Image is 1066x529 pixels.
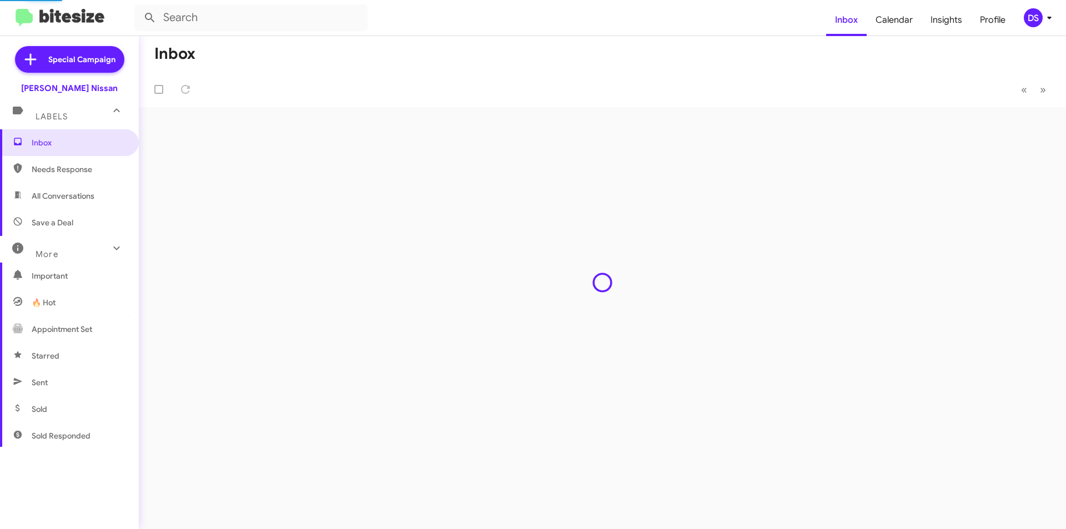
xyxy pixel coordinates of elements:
[971,4,1014,36] a: Profile
[15,46,124,73] a: Special Campaign
[32,137,126,148] span: Inbox
[1014,78,1034,101] button: Previous
[1024,8,1043,27] div: DS
[36,249,58,259] span: More
[21,83,118,94] div: [PERSON_NAME] Nissan
[1040,83,1046,97] span: »
[32,324,92,335] span: Appointment Set
[1021,83,1027,97] span: «
[32,404,47,415] span: Sold
[32,217,73,228] span: Save a Deal
[32,350,59,361] span: Starred
[48,54,115,65] span: Special Campaign
[32,297,56,308] span: 🔥 Hot
[1033,78,1053,101] button: Next
[826,4,867,36] a: Inbox
[32,377,48,388] span: Sent
[867,4,922,36] a: Calendar
[922,4,971,36] a: Insights
[1015,78,1053,101] nav: Page navigation example
[32,164,126,175] span: Needs Response
[32,270,126,281] span: Important
[36,112,68,122] span: Labels
[134,4,368,31] input: Search
[1014,8,1054,27] button: DS
[32,430,90,441] span: Sold Responded
[154,45,195,63] h1: Inbox
[32,190,94,201] span: All Conversations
